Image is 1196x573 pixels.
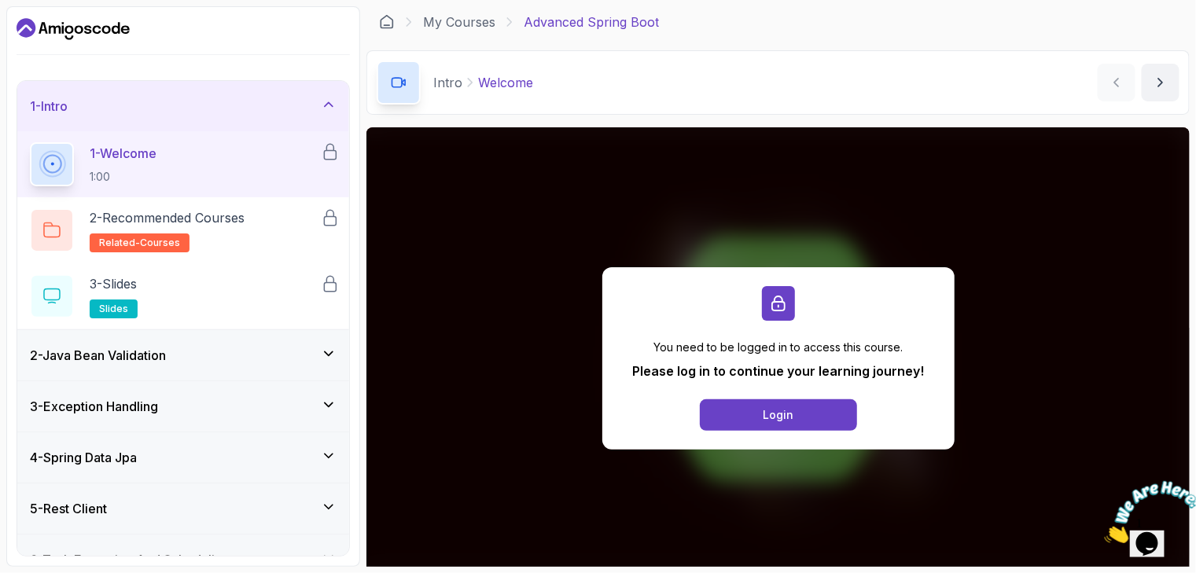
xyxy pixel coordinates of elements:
[632,340,924,355] p: You need to be logged in to access this course.
[379,14,395,30] a: Dashboard
[478,73,533,92] p: Welcome
[17,330,349,380] button: 2-Java Bean Validation
[90,208,245,227] p: 2 - Recommended Courses
[90,169,156,185] p: 1:00
[763,407,793,423] div: Login
[30,274,337,318] button: 3-Slidesslides
[30,346,166,365] h3: 2 - Java Bean Validation
[30,142,337,186] button: 1-Welcome1:00
[30,208,337,252] button: 2-Recommended Coursesrelated-courses
[90,144,156,163] p: 1 - Welcome
[17,81,349,131] button: 1-Intro
[30,499,107,518] h3: 5 - Rest Client
[17,381,349,432] button: 3-Exception Handling
[30,448,137,467] h3: 4 - Spring Data Jpa
[1142,64,1179,101] button: next content
[99,303,128,315] span: slides
[30,550,230,569] h3: 6 - Task Execution And Scheduling
[17,17,130,42] a: Dashboard
[700,399,857,431] button: Login
[6,6,104,68] img: Chat attention grabber
[30,97,68,116] h3: 1 - Intro
[30,397,158,416] h3: 3 - Exception Handling
[1098,64,1135,101] button: previous content
[17,483,349,534] button: 5-Rest Client
[17,432,349,483] button: 4-Spring Data Jpa
[99,237,180,249] span: related-courses
[6,6,13,20] span: 1
[423,13,495,31] a: My Courses
[1098,475,1196,549] iframe: chat widget
[632,362,924,380] p: Please log in to continue your learning journey!
[90,274,137,293] p: 3 - Slides
[433,73,462,92] p: Intro
[524,13,659,31] p: Advanced Spring Boot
